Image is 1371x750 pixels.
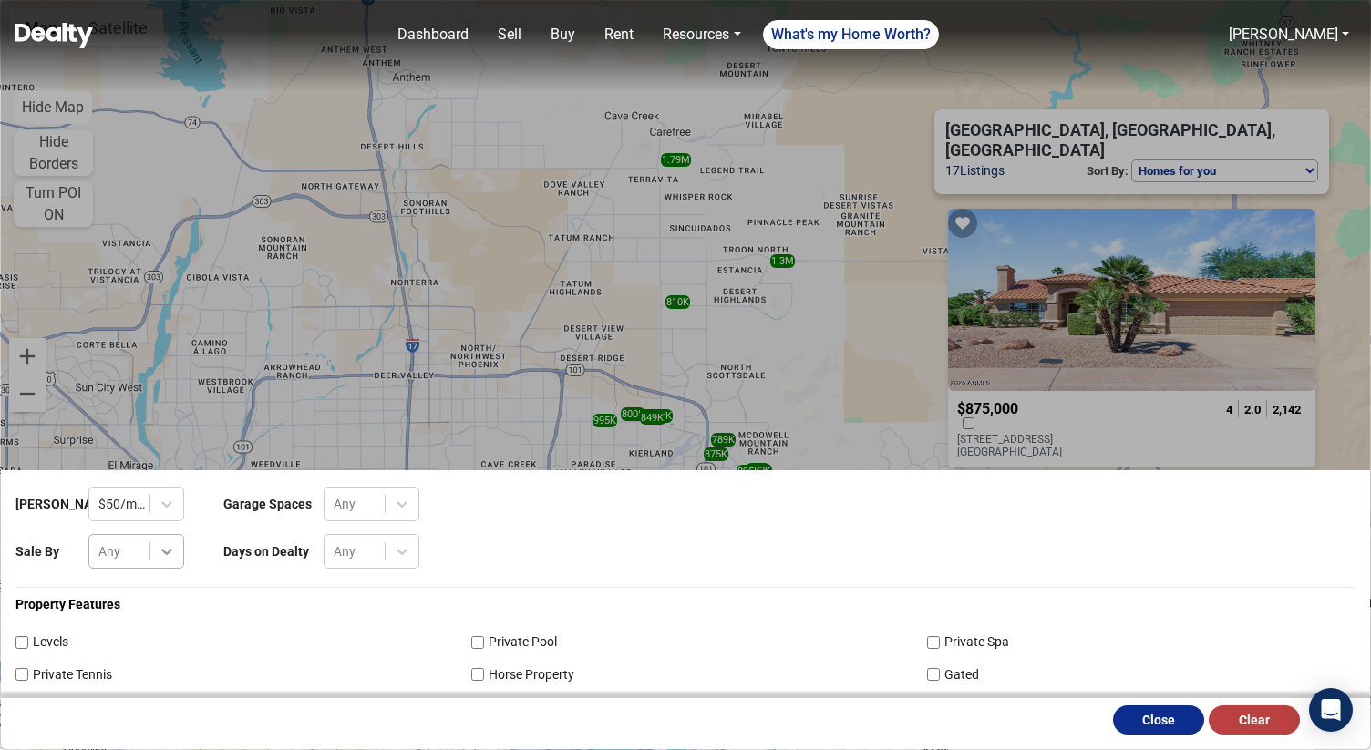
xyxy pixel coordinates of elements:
[927,632,1356,652] label: Private Spa
[15,542,79,561] p: Sale By
[471,668,484,681] input: Horse Property
[655,16,747,53] a: Resources
[223,542,314,561] p: Days on Dealty
[15,632,444,652] label: Levels
[927,668,940,681] input: Gated
[1209,705,1300,735] button: Clear
[9,695,64,750] iframe: BigID CMP Widget
[98,495,151,514] div: $50/month
[15,595,1356,614] p: Property Features
[490,16,529,53] a: Sell
[927,665,1356,684] label: Gated
[15,495,79,514] p: [PERSON_NAME]
[15,668,28,681] input: Private Tennis
[15,636,28,649] input: Levels
[334,495,356,514] div: Any
[1229,26,1338,43] a: [PERSON_NAME]
[98,542,120,561] div: Any
[471,636,484,649] input: Private Pool
[390,16,476,53] a: Dashboard
[597,16,641,53] a: Rent
[543,16,582,53] a: Buy
[1309,688,1353,732] div: Open Intercom Messenger
[763,20,939,49] a: What's my Home Worth?
[1222,16,1356,53] a: [PERSON_NAME]
[15,23,93,48] img: Dealty - Buy, Sell & Rent Homes
[223,495,314,514] p: Garage Spaces
[471,632,900,652] label: Private Pool
[471,665,900,684] label: Horse Property
[334,542,356,561] div: Any
[15,665,444,684] label: Private Tennis
[1113,705,1204,735] button: Close
[927,636,940,649] input: Private Spa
